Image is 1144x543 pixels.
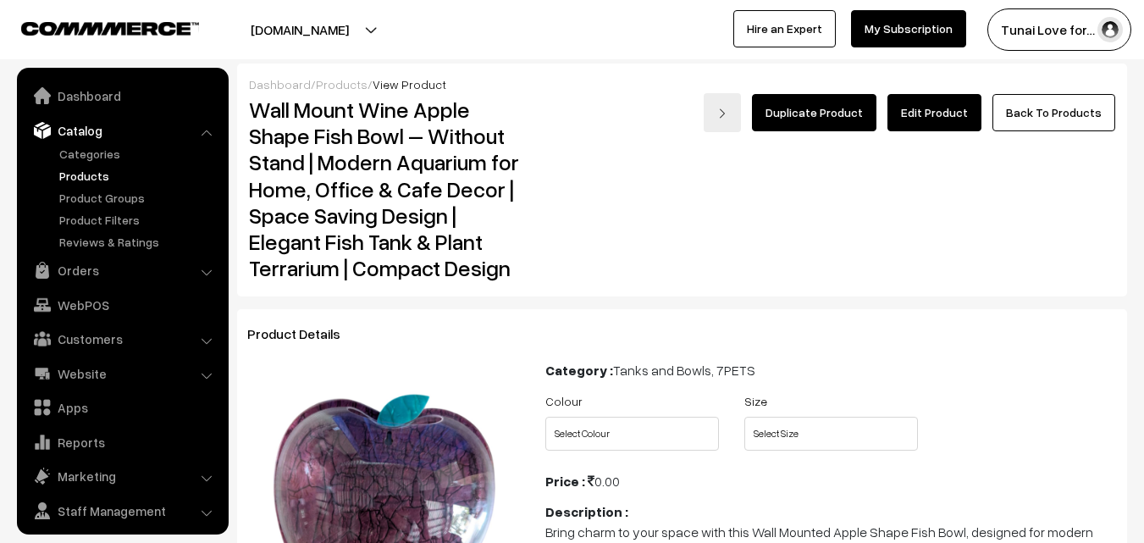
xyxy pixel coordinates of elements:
a: Marketing [21,461,223,491]
a: Apps [21,392,223,423]
a: Back To Products [992,94,1115,131]
div: / / [249,75,1115,93]
a: Duplicate Product [752,94,876,131]
a: Hire an Expert [733,10,836,47]
a: Website [21,358,223,389]
img: COMMMERCE [21,22,199,35]
a: WebPOS [21,290,223,320]
button: Tunai Love for… [987,8,1131,51]
label: Colour [545,392,583,410]
a: Categories [55,145,223,163]
a: Edit Product [887,94,981,131]
img: user [1097,17,1123,42]
a: Reports [21,427,223,457]
a: Product Filters [55,211,223,229]
img: right-arrow.png [717,108,727,119]
label: Size [744,392,767,410]
a: My Subscription [851,10,966,47]
a: Dashboard [21,80,223,111]
a: Products [55,167,223,185]
a: Customers [21,324,223,354]
a: Products [316,77,368,91]
div: 0.00 [545,471,1117,491]
a: Dashboard [249,77,311,91]
a: Catalog [21,115,223,146]
button: [DOMAIN_NAME] [191,8,408,51]
a: COMMMERCE [21,17,169,37]
a: Orders [21,255,223,285]
a: Reviews & Ratings [55,233,223,251]
b: Price : [545,473,585,490]
a: Staff Management [21,496,223,526]
a: Product Groups [55,189,223,207]
span: Product Details [247,325,361,342]
h2: Wall Mount Wine Apple Shape Fish Bowl – Without Stand | Modern Aquarium for Home, Office & Cafe D... [249,97,521,281]
div: Tanks and Bowls, 7PETS [545,360,1117,380]
b: Description : [545,503,628,520]
span: View Product [373,77,446,91]
b: Category : [545,362,613,379]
